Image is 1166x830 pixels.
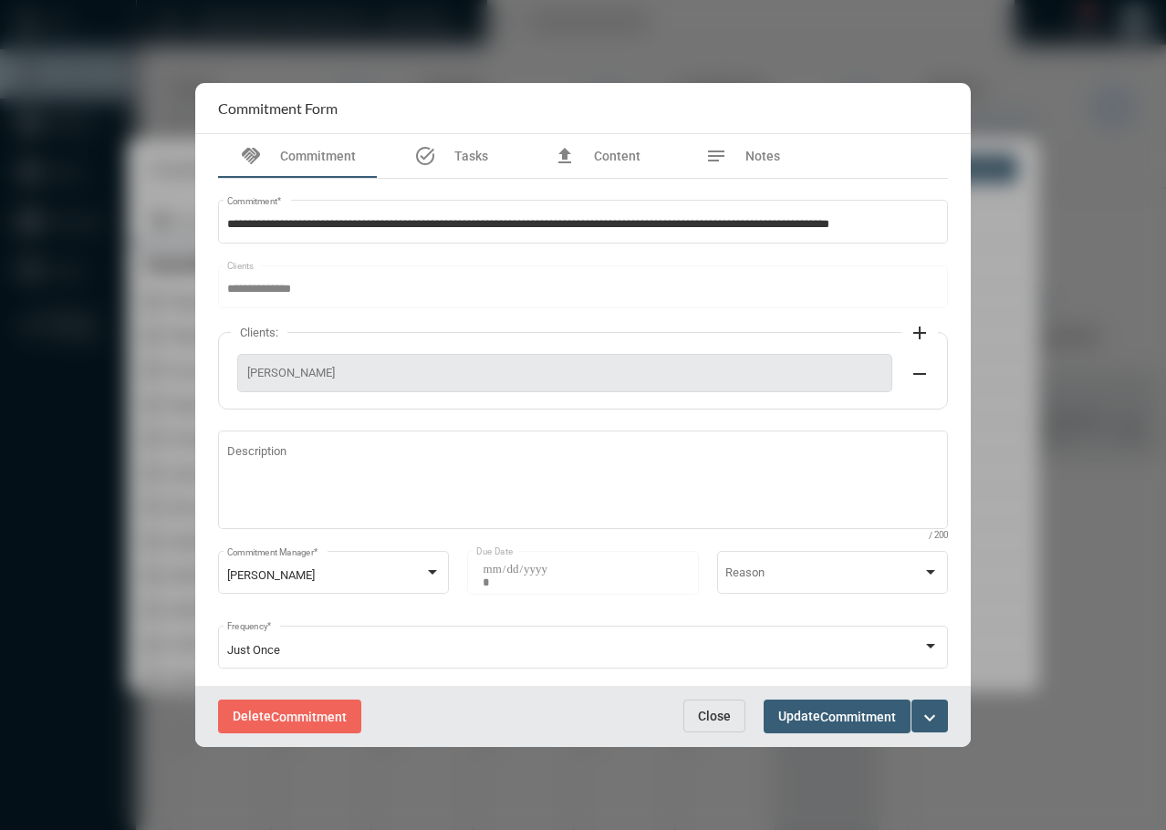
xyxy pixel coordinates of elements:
[919,707,941,729] mat-icon: expand_more
[414,145,436,167] mat-icon: task_alt
[683,700,745,732] button: Close
[231,326,287,339] label: Clients:
[271,710,347,724] span: Commitment
[247,366,882,379] span: [PERSON_NAME]
[909,322,931,344] mat-icon: add
[929,531,948,541] mat-hint: / 200
[280,149,356,163] span: Commitment
[227,568,315,582] span: [PERSON_NAME]
[778,709,896,723] span: Update
[554,145,576,167] mat-icon: file_upload
[454,149,488,163] span: Tasks
[705,145,727,167] mat-icon: notes
[240,145,262,167] mat-icon: handshake
[227,643,280,657] span: Just Once
[764,700,911,733] button: UpdateCommitment
[745,149,780,163] span: Notes
[233,709,347,723] span: Delete
[218,700,361,733] button: DeleteCommitment
[218,99,338,117] h2: Commitment Form
[909,363,931,385] mat-icon: remove
[594,149,640,163] span: Content
[698,709,731,723] span: Close
[820,710,896,724] span: Commitment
